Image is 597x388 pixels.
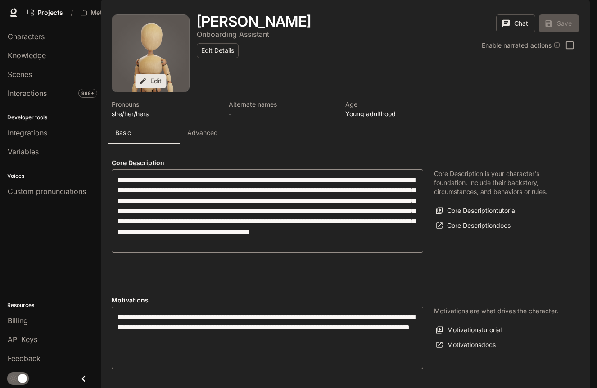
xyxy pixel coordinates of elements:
button: Open character details dialog [112,99,218,118]
p: Core Description is your character's foundation. Include their backstory, circumstances, and beha... [434,169,568,196]
button: All workspaces [77,4,147,22]
button: Edit Details [197,43,239,58]
button: Chat [496,14,535,32]
p: Advanced [187,128,218,137]
button: Open character details dialog [197,29,269,40]
button: Core Descriptiontutorial [434,203,519,218]
p: Basic [115,128,131,137]
a: Motivationsdocs [434,338,498,352]
div: / [67,8,77,18]
p: Pronouns [112,99,218,109]
div: Avatar image [112,15,189,92]
h4: Motivations [112,296,423,305]
p: Motivations are what drives the character. [434,307,558,316]
button: Motivationstutorial [434,323,504,338]
button: Open character avatar dialog [112,15,189,92]
p: MetalityVerse [90,9,133,17]
p: - [229,109,335,118]
p: she/her/hers [112,109,218,118]
h4: Core Description [112,158,423,167]
p: Alternate names [229,99,335,109]
p: Age [345,99,452,109]
a: Core Descriptiondocs [434,218,513,233]
button: Open character details dialog [345,99,452,118]
span: Projects [37,9,63,17]
div: Enable narrated actions [482,41,561,50]
button: Open character details dialog [197,14,311,29]
button: Edit [135,74,166,89]
button: Open character details dialog [229,99,335,118]
p: Onboarding Assistant [197,30,269,39]
div: label [112,169,423,253]
p: Young adulthood [345,109,452,118]
a: Go to projects [23,4,67,22]
h1: [PERSON_NAME] [197,13,311,30]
